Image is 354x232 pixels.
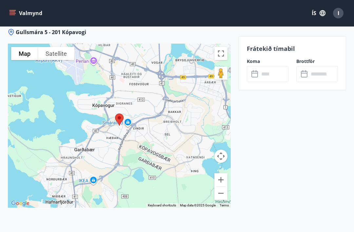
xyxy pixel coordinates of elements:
button: I [330,5,346,21]
span: Gullsmára 5 - 201 Kópavogi [16,29,86,36]
button: Keyboard shortcuts [148,203,176,208]
button: Zoom in [214,173,227,186]
button: Map camera controls [214,150,227,163]
button: Toggle fullscreen view [214,47,227,60]
a: Terms (opens in new tab) [220,203,229,207]
p: Frátekið tímabil [247,44,338,53]
button: Drag Pegman onto the map to open Street View [214,67,227,80]
button: ÍS [308,7,329,19]
button: menu [8,7,45,19]
label: Koma [247,58,288,65]
span: Map data ©2025 Google [180,203,216,207]
label: Brottför [296,58,338,65]
span: I [338,10,339,17]
button: Zoom out [214,187,227,200]
button: Show street map [11,47,38,60]
img: Google [10,199,31,208]
a: Open this area in Google Maps (opens a new window) [10,199,31,208]
button: Show satellite imagery [38,47,74,60]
